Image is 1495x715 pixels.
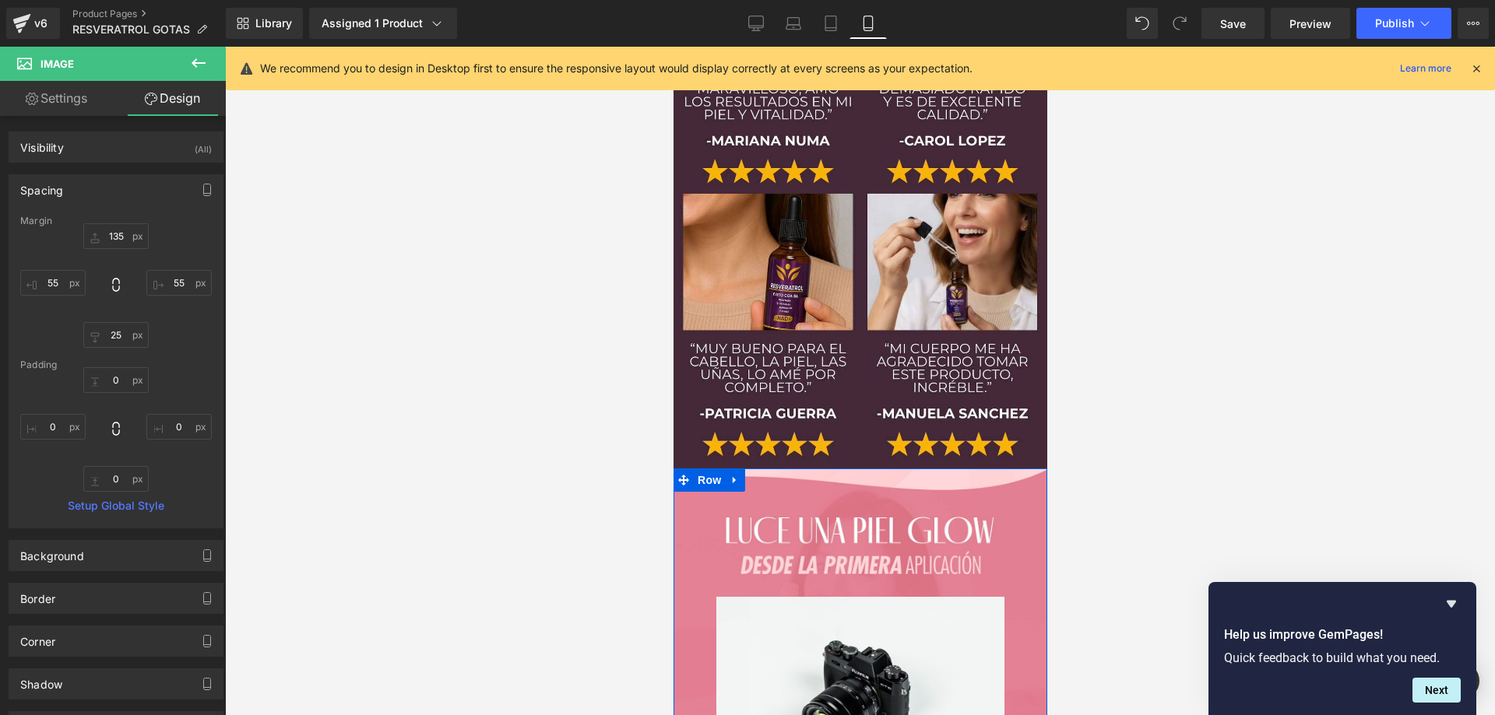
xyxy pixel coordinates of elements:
a: Tablet [812,8,850,39]
a: New Library [226,8,303,39]
div: v6 [31,13,51,33]
a: Desktop [737,8,775,39]
input: 0 [83,367,149,393]
span: Row [20,422,51,445]
input: 0 [20,270,86,296]
div: Assigned 1 Product [322,16,445,31]
a: Mobile [850,8,887,39]
p: Quick feedback to build what you need. [1224,650,1461,665]
a: Expand / Collapse [51,422,72,445]
button: Hide survey [1442,594,1461,613]
h2: Help us improve GemPages! [1224,626,1461,644]
input: 0 [20,414,86,440]
div: Border [20,584,55,605]
a: Design [116,81,229,116]
span: RESVERATROL GOTAS [72,23,190,36]
button: Redo [1164,8,1195,39]
a: Product Pages [72,8,226,20]
a: v6 [6,8,60,39]
a: Setup Global Style [20,499,212,512]
div: Spacing [20,175,63,197]
button: Undo [1127,8,1158,39]
a: Laptop [775,8,812,39]
input: 0 [83,322,149,348]
div: Margin [20,216,212,226]
div: (All) [195,132,212,158]
div: Shadow [20,669,62,691]
span: Preview [1289,16,1331,32]
div: Padding [20,359,212,370]
div: Corner [20,626,55,648]
input: 0 [83,223,149,249]
p: We recommend you to design in Desktop first to ensure the responsive layout would display correct... [260,60,973,77]
div: Visibility [20,132,64,154]
input: 0 [83,466,149,492]
a: Preview [1271,8,1350,39]
input: 0 [146,270,212,296]
input: 0 [146,414,212,440]
div: Help us improve GemPages! [1224,594,1461,703]
span: Save [1220,16,1246,32]
span: Publish [1375,17,1414,30]
a: Learn more [1394,59,1458,78]
button: Publish [1356,8,1451,39]
button: Next question [1412,678,1461,703]
span: Image [40,58,74,70]
div: Background [20,541,84,563]
span: Library [255,16,292,30]
button: More [1458,8,1489,39]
